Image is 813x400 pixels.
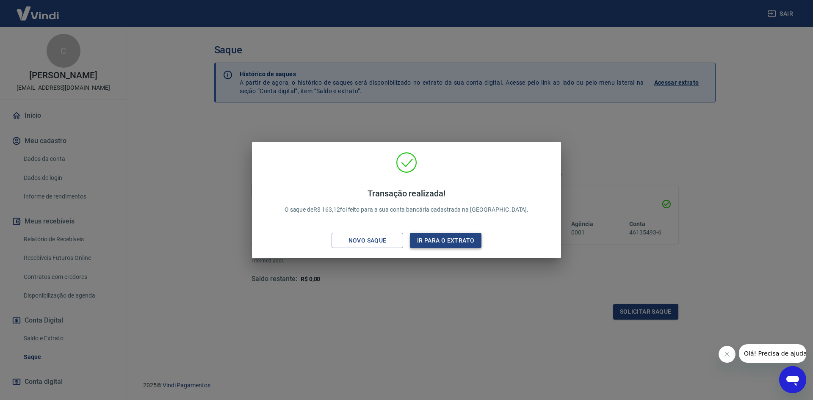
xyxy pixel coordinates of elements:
[739,344,806,363] iframe: Mensagem da empresa
[285,188,529,199] h4: Transação realizada!
[338,235,397,246] div: Novo saque
[5,6,71,13] span: Olá! Precisa de ajuda?
[779,366,806,393] iframe: Botão para abrir a janela de mensagens
[719,346,736,363] iframe: Fechar mensagem
[285,188,529,214] p: O saque de R$ 163,12 foi feito para a sua conta bancária cadastrada na [GEOGRAPHIC_DATA].
[410,233,481,248] button: Ir para o extrato
[332,233,403,248] button: Novo saque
